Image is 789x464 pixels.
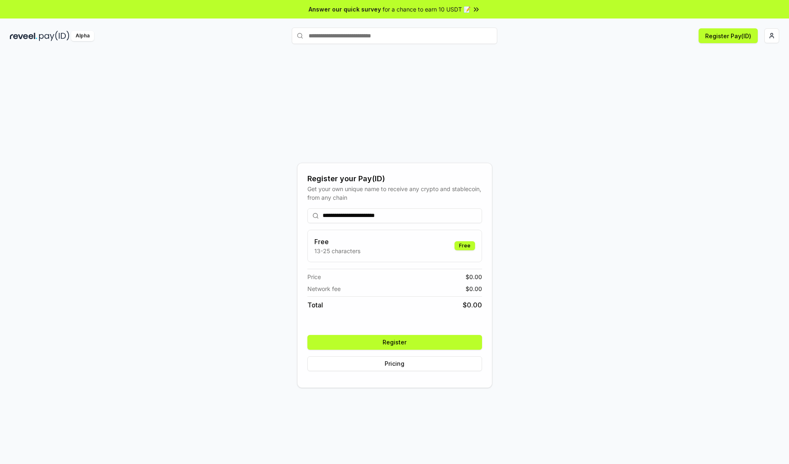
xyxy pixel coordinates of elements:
[307,173,482,185] div: Register your Pay(ID)
[39,31,69,41] img: pay_id
[307,356,482,371] button: Pricing
[307,300,323,310] span: Total
[307,335,482,350] button: Register
[307,272,321,281] span: Price
[314,237,360,247] h3: Free
[466,284,482,293] span: $ 0.00
[309,5,381,14] span: Answer our quick survey
[307,185,482,202] div: Get your own unique name to receive any crypto and stablecoin, from any chain
[307,284,341,293] span: Network fee
[71,31,94,41] div: Alpha
[10,31,37,41] img: reveel_dark
[466,272,482,281] span: $ 0.00
[699,28,758,43] button: Register Pay(ID)
[314,247,360,255] p: 13-25 characters
[454,241,475,250] div: Free
[463,300,482,310] span: $ 0.00
[383,5,471,14] span: for a chance to earn 10 USDT 📝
